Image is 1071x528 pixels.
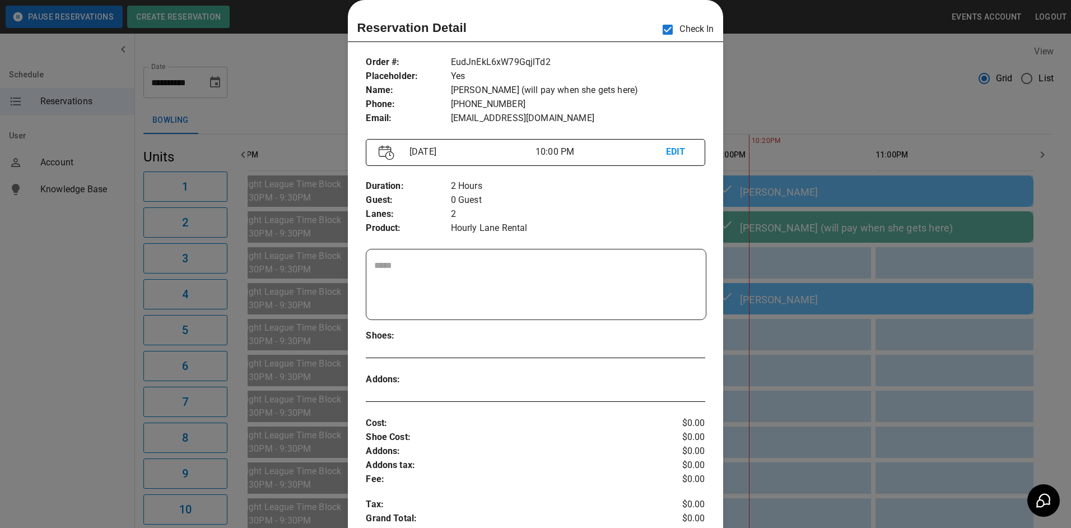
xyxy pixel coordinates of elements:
[649,458,705,473] p: $0.00
[451,84,705,98] p: [PERSON_NAME] (will pay when she gets here)
[451,70,705,84] p: Yes
[366,179,450,193] p: Duration :
[379,145,394,160] img: Vector
[366,416,648,430] p: Cost :
[366,444,648,458] p: Addons :
[666,145,692,159] p: EDIT
[535,145,666,159] p: 10:00 PM
[451,221,705,235] p: Hourly Lane Rental
[366,207,450,221] p: Lanes :
[649,498,705,512] p: $0.00
[649,430,705,444] p: $0.00
[405,145,535,159] p: [DATE]
[366,112,450,126] p: Email :
[357,18,467,37] p: Reservation Detail
[451,179,705,193] p: 2 Hours
[451,98,705,112] p: [PHONE_NUMBER]
[451,55,705,70] p: EudJnEkL6xW79GqjlTd2
[366,458,648,473] p: Addons tax :
[451,193,705,207] p: 0 Guest
[649,473,705,487] p: $0.00
[366,221,450,235] p: Product :
[656,18,714,41] p: Check In
[366,70,450,84] p: Placeholder :
[451,112,705,126] p: [EMAIL_ADDRESS][DOMAIN_NAME]
[366,193,450,207] p: Guest :
[366,98,450,112] p: Phone :
[366,473,648,487] p: Fee :
[451,207,705,221] p: 2
[366,373,450,387] p: Addons :
[366,55,450,70] p: Order # :
[366,498,648,512] p: Tax :
[366,430,648,444] p: Shoe Cost :
[649,444,705,458] p: $0.00
[649,416,705,430] p: $0.00
[366,84,450,98] p: Name :
[366,329,450,343] p: Shoes :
